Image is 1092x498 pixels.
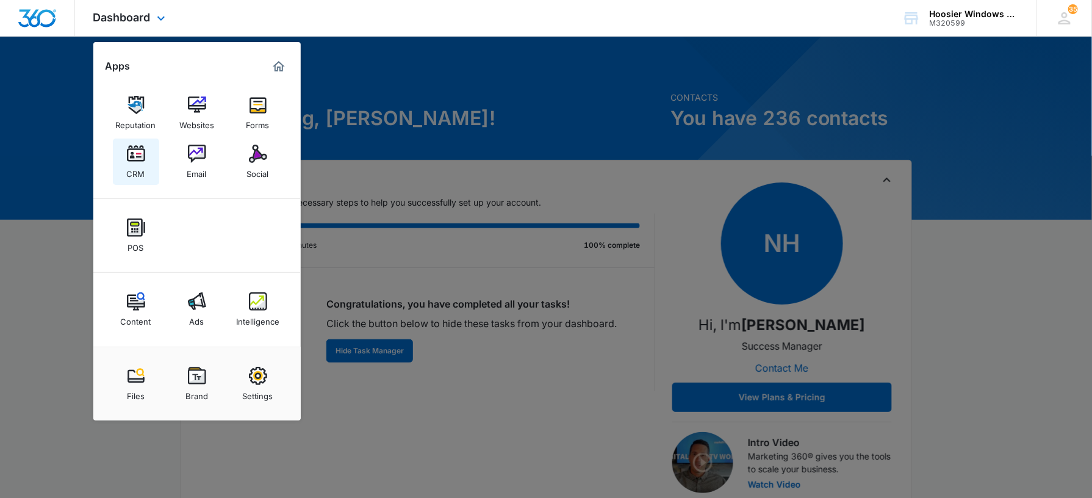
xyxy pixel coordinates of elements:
[128,237,144,253] div: POS
[113,90,159,136] a: Reputation
[235,361,281,407] a: Settings
[246,114,270,130] div: Forms
[174,90,220,136] a: Websites
[1068,4,1078,14] div: notifications count
[235,139,281,185] a: Social
[185,385,208,401] div: Brand
[127,163,145,179] div: CRM
[93,11,151,24] span: Dashboard
[106,60,131,72] h2: Apps
[1068,4,1078,14] span: 35
[179,114,214,130] div: Websites
[113,361,159,407] a: Files
[187,163,207,179] div: Email
[113,286,159,333] a: Content
[269,57,289,76] a: Marketing 360® Dashboard
[113,212,159,259] a: POS
[235,286,281,333] a: Intelligence
[236,311,279,327] div: Intelligence
[113,139,159,185] a: CRM
[243,385,273,401] div: Settings
[174,361,220,407] a: Brand
[190,311,204,327] div: Ads
[174,286,220,333] a: Ads
[235,90,281,136] a: Forms
[127,385,145,401] div: Files
[930,19,1019,27] div: account id
[116,114,156,130] div: Reputation
[930,9,1019,19] div: account name
[121,311,151,327] div: Content
[174,139,220,185] a: Email
[247,163,269,179] div: Social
